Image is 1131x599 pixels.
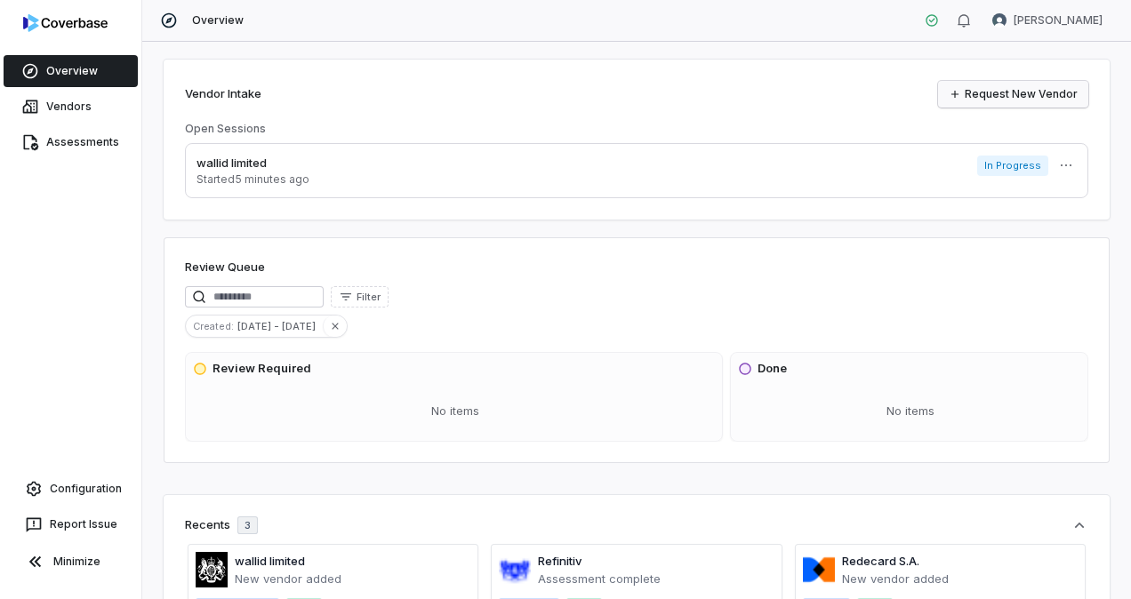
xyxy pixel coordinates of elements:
a: Vendors [4,91,138,123]
img: logo-D7KZi-bG.svg [23,14,108,32]
div: Recents [185,516,258,534]
span: 3 [245,519,251,532]
button: Recents3 [185,516,1088,534]
span: [PERSON_NAME] [1014,13,1103,28]
span: [DATE] - [DATE] [237,318,323,334]
span: In Progress [977,156,1048,176]
p: wallid limited [197,155,309,172]
span: Overview [192,13,244,28]
a: Overview [4,55,138,87]
a: Request New Vendor [938,81,1088,108]
span: Filter [357,291,381,304]
span: Created : [186,318,237,334]
div: No items [193,388,718,435]
img: Stephen Jackson avatar [992,13,1007,28]
button: Report Issue [7,508,134,540]
h2: Vendor Intake [185,85,261,103]
h3: Open Sessions [185,122,266,136]
h1: Review Queue [185,259,265,276]
h3: Review Required [213,360,311,378]
button: Minimize [7,544,134,579]
a: Assessments [4,126,138,158]
a: Redecard S.A. [842,554,919,568]
button: Stephen Jackson avatar[PERSON_NAME] [982,7,1113,34]
a: wallid limited [235,554,305,568]
a: wallid limitedStarted5 minutes agoIn Progress [185,143,1088,198]
a: Refinitiv [538,554,582,568]
a: Configuration [7,473,134,505]
p: Started 5 minutes ago [197,172,309,187]
div: No items [738,388,1084,435]
button: Filter [331,286,389,307]
h3: Done [758,360,787,378]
